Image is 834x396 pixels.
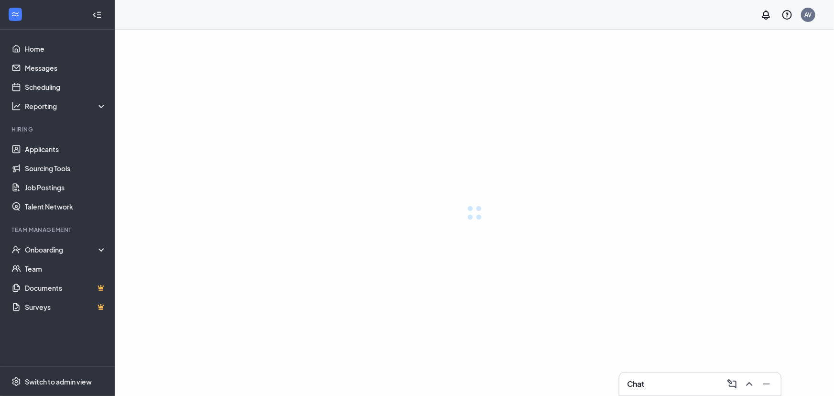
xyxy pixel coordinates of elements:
[25,297,107,317] a: SurveysCrown
[744,378,755,390] svg: ChevronUp
[627,379,644,389] h3: Chat
[11,245,21,254] svg: UserCheck
[25,278,107,297] a: DocumentsCrown
[761,378,772,390] svg: Minimize
[758,376,773,392] button: Minimize
[11,10,20,19] svg: WorkstreamLogo
[25,39,107,58] a: Home
[781,9,793,21] svg: QuestionInfo
[25,159,107,178] a: Sourcing Tools
[25,245,107,254] div: Onboarding
[25,197,107,216] a: Talent Network
[724,376,739,392] button: ComposeMessage
[25,58,107,77] a: Messages
[25,178,107,197] a: Job Postings
[11,377,21,386] svg: Settings
[760,9,772,21] svg: Notifications
[741,376,756,392] button: ChevronUp
[11,125,105,133] div: Hiring
[11,226,105,234] div: Team Management
[92,10,102,20] svg: Collapse
[25,140,107,159] a: Applicants
[25,101,107,111] div: Reporting
[11,101,21,111] svg: Analysis
[726,378,738,390] svg: ComposeMessage
[805,11,812,19] div: AV
[25,377,92,386] div: Switch to admin view
[25,259,107,278] a: Team
[25,77,107,97] a: Scheduling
